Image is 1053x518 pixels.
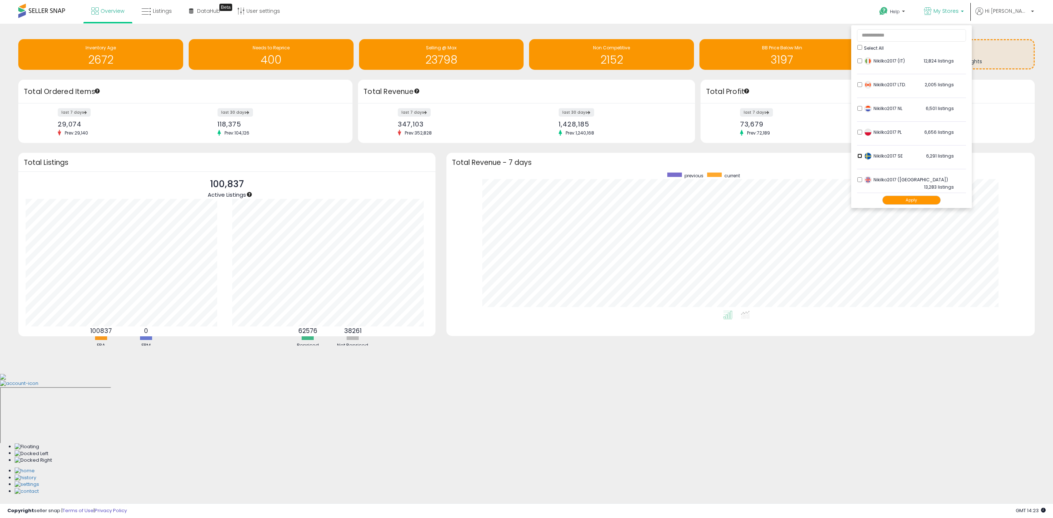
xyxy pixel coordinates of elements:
[15,481,39,488] img: Settings
[58,108,91,117] label: last 7 days
[762,45,802,51] span: BB Price Below Min
[593,45,630,51] span: Non Competitive
[15,443,39,450] img: Floating
[414,88,420,94] div: Tooltip anchor
[864,81,872,88] img: canada.png
[529,39,694,70] a: Non Competitive 2152
[559,108,594,117] label: last 30 days
[363,54,520,66] h1: 23798
[24,160,430,165] h3: Total Listings
[246,191,253,198] div: Tooltip anchor
[452,160,1029,165] h3: Total Revenue - 7 days
[864,105,902,111] span: Nikilko2017 NL
[864,177,948,183] span: Nikilko2017 ([GEOGRAPHIC_DATA])
[15,488,39,495] img: Contact
[864,129,872,136] img: poland.png
[331,342,375,349] div: Not Repriced
[192,54,350,66] h1: 400
[864,176,872,184] img: uk.png
[218,120,340,128] div: 118,375
[153,7,172,15] span: Listings
[90,326,112,335] b: 100837
[926,105,954,111] span: 6,501 listings
[22,54,180,66] h1: 2672
[864,153,903,159] span: Nikilko2017 SE
[144,326,148,335] b: 0
[864,57,872,65] img: italy.png
[879,7,888,16] i: Get Help
[925,82,954,88] span: 2,005 listings
[344,326,362,335] b: 38261
[18,39,183,70] a: Inventory Age 2672
[61,130,92,136] span: Prev: 29,140
[724,173,740,179] span: current
[743,88,750,94] div: Tooltip anchor
[189,39,354,70] a: Needs to Reprice 400
[219,4,232,11] div: Tooltip anchor
[298,326,317,335] b: 62576
[94,88,101,94] div: Tooltip anchor
[398,108,431,117] label: last 7 days
[359,39,524,70] a: Selling @ Max 23798
[740,108,773,117] label: last 7 days
[208,191,246,198] span: Active Listings
[286,342,330,349] div: Repriced
[985,7,1029,15] span: Hi [PERSON_NAME]
[924,58,954,64] span: 12,824 listings
[101,7,124,15] span: Overview
[864,129,902,135] span: Nikilko2017 PL
[975,7,1034,24] a: Hi [PERSON_NAME]
[926,153,954,159] span: 6,291 listings
[864,82,906,88] span: Nikilko2017 LTD.
[873,1,912,24] a: Help
[864,45,884,51] span: Select All
[124,342,168,349] div: FBM
[15,450,48,457] img: Docked Left
[864,152,872,160] img: sweden.png
[221,130,253,136] span: Prev: 104,126
[197,7,220,15] span: DataHub
[426,45,457,51] span: Selling @ Max
[562,130,598,136] span: Prev: 1,240,168
[706,87,1029,97] h3: Total Profit
[15,457,52,464] img: Docked Right
[684,173,703,179] span: previous
[559,120,682,128] div: 1,428,185
[86,45,116,51] span: Inventory Age
[703,54,861,66] h1: 3197
[398,120,521,128] div: 347,103
[924,129,954,135] span: 6,656 listings
[890,8,900,15] span: Help
[218,108,253,117] label: last 30 days
[924,184,954,190] span: 13,283 listings
[15,474,36,481] img: History
[864,105,872,112] img: netherlands.png
[58,120,180,128] div: 29,074
[533,54,690,66] h1: 2152
[401,130,435,136] span: Prev: 352,828
[864,58,905,64] span: Nikilko2017 (IT)
[743,130,774,136] span: Prev: 72,189
[24,87,347,97] h3: Total Ordered Items
[740,120,862,128] div: 73,679
[208,177,246,191] p: 100,837
[882,196,941,205] button: Apply
[933,7,959,15] span: My Stores
[699,39,864,70] a: BB Price Below Min 3197
[363,87,690,97] h3: Total Revenue
[79,342,123,349] div: FBA
[15,468,35,474] img: Home
[253,45,290,51] span: Needs to Reprice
